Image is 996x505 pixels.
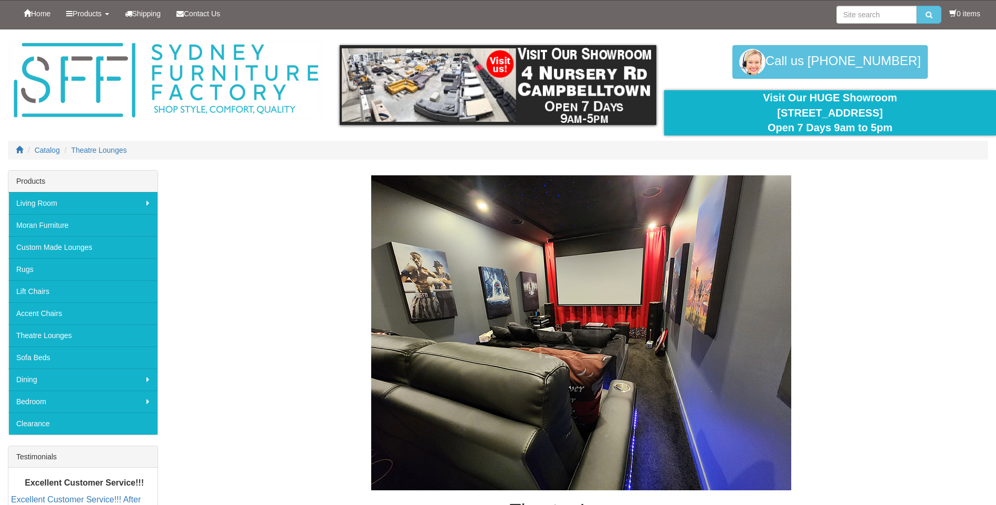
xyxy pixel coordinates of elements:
a: Theatre Lounges [8,324,158,346]
span: Contact Us [184,9,220,18]
li: 0 items [949,8,980,19]
b: Excellent Customer Service!!! [25,478,144,487]
img: Theatre Lounges [371,175,791,490]
a: Theatre Lounges [71,146,127,154]
a: Accent Chairs [8,302,158,324]
a: Shipping [117,1,169,27]
a: Moran Furniture [8,214,158,236]
a: Lift Chairs [8,280,158,302]
a: Home [16,1,58,27]
a: Catalog [35,146,60,154]
div: Products [8,171,158,192]
a: Living Room [8,192,158,214]
span: Products [72,9,101,18]
div: Visit Our HUGE Showroom [STREET_ADDRESS] Open 7 Days 9am to 5pm [672,90,988,135]
a: Dining [8,369,158,391]
a: Custom Made Lounges [8,236,158,258]
span: Home [31,9,50,18]
input: Site search [836,6,917,24]
div: Testimonials [8,446,158,468]
a: Rugs [8,258,158,280]
a: Bedroom [8,391,158,413]
a: Clearance [8,413,158,435]
a: Products [58,1,117,27]
a: Sofa Beds [8,346,158,369]
a: Contact Us [169,1,228,27]
span: Shipping [132,9,161,18]
img: Sydney Furniture Factory [8,40,323,121]
img: showroom.gif [340,45,656,125]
